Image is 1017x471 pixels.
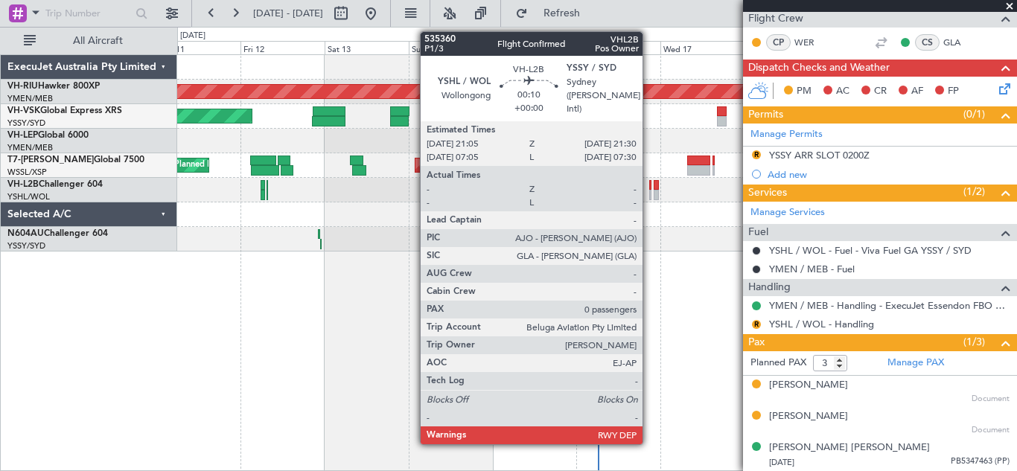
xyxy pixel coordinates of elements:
[769,409,848,424] div: [PERSON_NAME]
[752,320,761,329] button: R
[508,1,598,25] button: Refresh
[7,93,53,104] a: YMEN/MEB
[943,36,977,49] a: GLA
[769,244,972,257] a: YSHL / WOL - Fuel - Viva Fuel GA YSSY / SYD
[752,150,761,159] button: R
[660,41,745,54] div: Wed 17
[7,180,103,189] a: VH-L2BChallenger 604
[797,84,812,99] span: PM
[7,82,38,91] span: VH-RIU
[748,224,768,241] span: Fuel
[972,393,1010,406] span: Document
[7,180,39,189] span: VH-L2B
[769,378,848,393] div: [PERSON_NAME]
[7,156,144,164] a: T7-[PERSON_NAME]Global 7500
[887,356,944,371] a: Manage PAX
[768,168,1010,181] div: Add new
[7,131,38,140] span: VH-LEP
[750,356,806,371] label: Planned PAX
[963,184,985,199] span: (1/2)
[7,156,94,164] span: T7-[PERSON_NAME]
[874,84,887,99] span: CR
[39,36,157,46] span: All Aircraft
[951,455,1010,468] span: PB5347463 (PP)
[769,149,870,161] div: YSSY ARR SLOT 0200Z
[911,84,923,99] span: AF
[7,106,122,115] a: VH-VSKGlobal Express XRS
[7,167,47,178] a: WSSL/XSP
[836,84,849,99] span: AC
[766,34,791,51] div: CP
[748,10,803,28] span: Flight Crew
[7,229,108,238] a: N604AUChallenger 604
[180,30,205,42] div: [DATE]
[963,106,985,122] span: (0/1)
[794,36,828,49] a: WER
[948,84,959,99] span: FP
[769,263,855,275] a: YMEN / MEB - Fuel
[748,106,783,124] span: Permits
[748,60,890,77] span: Dispatch Checks and Weather
[748,334,765,351] span: Pax
[419,154,594,176] div: Planned Maint [GEOGRAPHIC_DATA] (Seletar)
[493,41,577,54] div: Mon 15
[748,185,787,202] span: Services
[409,41,493,54] div: Sun 14
[240,41,325,54] div: Fri 12
[7,131,89,140] a: VH-LEPGlobal 6000
[16,29,162,53] button: All Aircraft
[769,440,930,455] div: [PERSON_NAME] [PERSON_NAME]
[7,82,100,91] a: VH-RIUHawker 800XP
[769,318,874,330] a: YSHL / WOL - Handling
[750,205,825,220] a: Manage Services
[7,240,45,251] a: YSSY/SYD
[325,41,409,54] div: Sat 13
[157,41,241,54] div: Thu 11
[915,34,940,51] div: CS
[45,2,131,25] input: Trip Number
[7,106,40,115] span: VH-VSK
[531,8,593,19] span: Refresh
[769,299,1010,312] a: YMEN / MEB - Handling - ExecuJet Essendon FBO YMEN / MEB
[576,41,660,54] div: Tue 16
[963,334,985,350] span: (1/3)
[769,457,794,468] span: [DATE]
[253,7,323,20] span: [DATE] - [DATE]
[7,191,50,202] a: YSHL/WOL
[972,424,1010,437] span: Document
[7,142,53,153] a: YMEN/MEB
[7,118,45,129] a: YSSY/SYD
[7,229,44,238] span: N604AU
[750,127,823,142] a: Manage Permits
[748,279,791,296] span: Handling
